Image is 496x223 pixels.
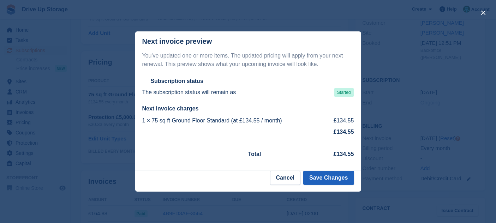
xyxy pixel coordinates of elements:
td: £134.55 [327,115,354,126]
span: Started [334,88,354,97]
button: close [478,7,489,18]
p: You've updated one or more items. The updated pricing will apply from your next renewal. This pre... [142,52,354,68]
strong: Total [248,151,261,157]
button: Cancel [270,171,300,185]
strong: £134.55 [334,151,354,157]
h2: Next invoice charges [142,105,354,112]
button: Save Changes [303,171,354,185]
strong: £134.55 [334,129,354,135]
h2: Subscription status [151,78,203,85]
p: Next invoice preview [142,37,212,46]
p: The subscription status will remain as [142,88,236,97]
td: 1 × 75 sq ft Ground Floor Standard (at £134.55 / month) [142,115,327,126]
